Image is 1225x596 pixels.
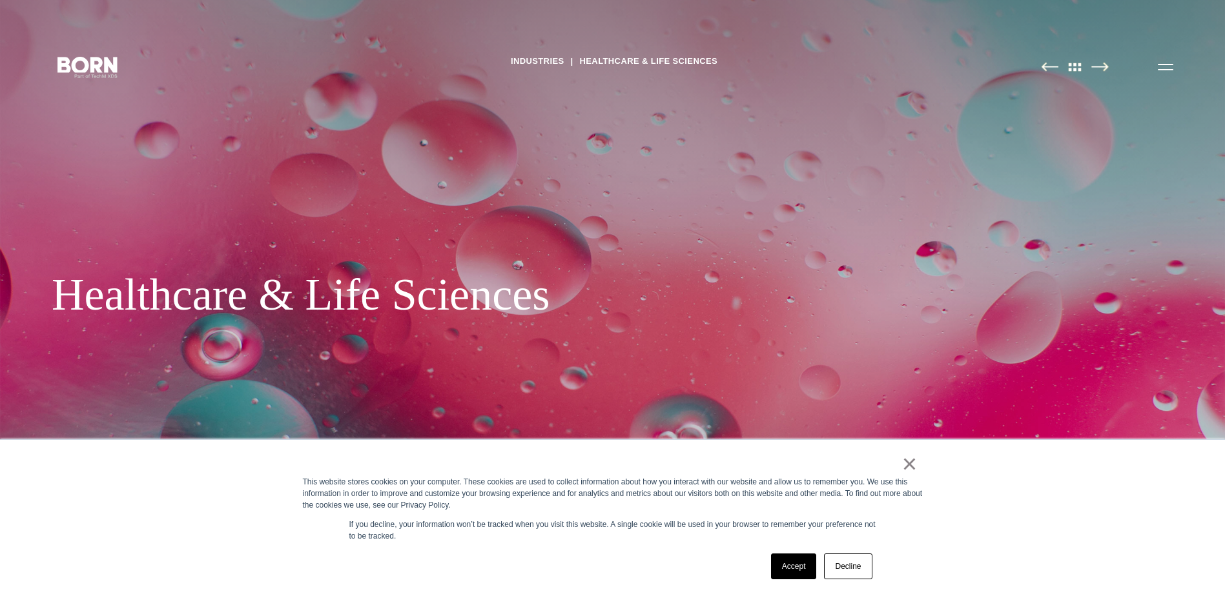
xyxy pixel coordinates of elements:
div: This website stores cookies on your computer. These cookies are used to collect information about... [303,476,923,511]
img: Previous Page [1041,62,1058,72]
p: If you decline, your information won’t be tracked when you visit this website. A single cookie wi... [349,519,876,542]
img: Next Page [1091,62,1109,72]
a: Accept [771,553,817,579]
a: × [902,458,918,470]
a: Decline [824,553,872,579]
a: Healthcare & Life Sciences [580,52,718,71]
a: Industries [511,52,564,71]
img: All Pages [1062,62,1089,72]
button: Open [1150,53,1181,80]
div: Healthcare & Life Sciences [52,268,788,321]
